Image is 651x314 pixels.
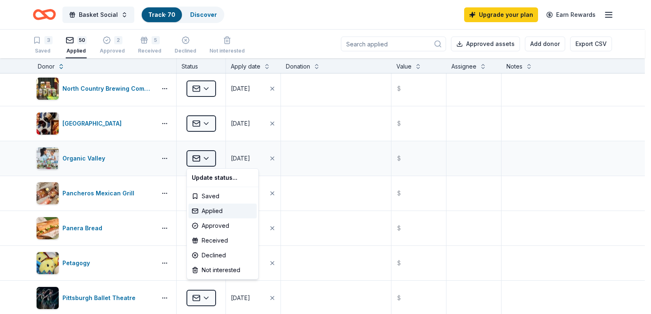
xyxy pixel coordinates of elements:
[189,204,257,218] div: Applied
[189,248,257,263] div: Declined
[189,233,257,248] div: Received
[189,263,257,277] div: Not interested
[189,218,257,233] div: Approved
[189,170,257,185] div: Update status...
[189,189,257,204] div: Saved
